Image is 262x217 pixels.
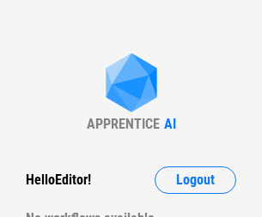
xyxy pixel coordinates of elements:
div: AI [164,116,176,132]
span: Logout [176,173,215,187]
img: Apprentice AI [97,53,166,116]
button: Logout [155,166,236,194]
div: APPRENTICE [87,116,160,132]
div: Hello Editor ! [26,166,91,194]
